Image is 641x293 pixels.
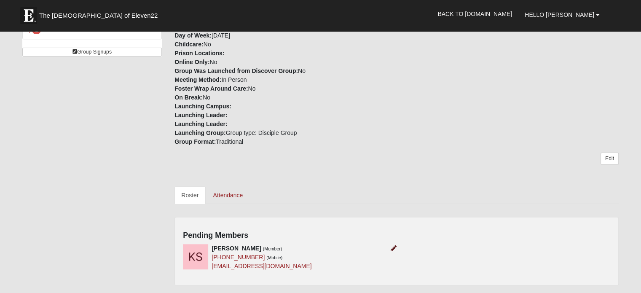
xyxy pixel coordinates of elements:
a: Attendance [207,186,250,204]
strong: [PERSON_NAME] [212,245,261,252]
strong: Online Only: [174,59,209,65]
a: Back to [DOMAIN_NAME] [431,3,518,24]
strong: Meeting Method: [174,76,221,83]
span: The [DEMOGRAPHIC_DATA] of Eleven22 [39,11,158,20]
strong: Launching Group: [174,129,225,136]
a: [PHONE_NUMBER] [212,254,265,261]
a: [EMAIL_ADDRESS][DOMAIN_NAME] [212,263,311,269]
img: Eleven22 logo [20,7,37,24]
strong: Launching Campus: [174,103,231,110]
a: Hello [PERSON_NAME] [518,4,606,25]
h4: Pending Members [183,231,610,240]
strong: Prison Locations: [174,50,224,56]
a: Edit [601,153,619,165]
a: Group Signups [22,48,162,56]
strong: Group Was Launched from Discover Group: [174,67,298,74]
a: Roster [174,186,205,204]
strong: Launching Leader: [174,112,227,118]
span: Hello [PERSON_NAME] [525,11,594,18]
strong: On Break: [174,94,203,101]
small: (Mobile) [266,255,282,260]
strong: Launching Leader: [174,121,227,127]
strong: Foster Wrap Around Care: [174,85,248,92]
strong: Day of Week: [174,32,212,39]
strong: Childcare: [174,41,203,48]
strong: Group Format: [174,138,216,145]
small: (Member) [263,246,282,251]
a: The [DEMOGRAPHIC_DATA] of Eleven22 [16,3,185,24]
